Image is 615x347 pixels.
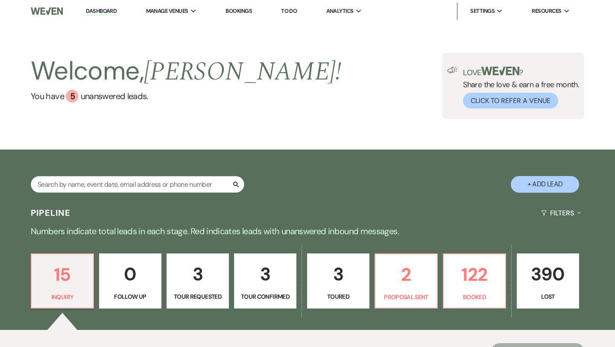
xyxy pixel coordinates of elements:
[234,253,296,309] a: 3Tour Confirmed
[470,7,495,15] span: Settings
[37,292,88,302] p: Inquiry
[517,253,579,309] a: 390Lost
[281,7,297,15] a: To Do
[225,7,252,15] a: Bookings
[522,292,574,301] p: Lost
[105,292,156,301] p: Follow Up
[447,67,458,74] img: loud-speaker-illustration.svg
[481,67,519,75] img: weven-logo-green.svg
[522,260,574,288] p: 390
[167,253,229,309] a: 3Tour Requested
[381,260,432,289] p: 2
[538,202,584,224] button: Filters
[31,53,341,90] h2: Welcome,
[66,90,79,103] div: 5
[31,253,94,309] a: 15Inquiry
[458,67,579,109] div: Share the love & earn a free month.
[463,67,579,76] p: Love ?
[86,7,117,15] a: Dashboard
[443,253,506,309] a: 122Booked
[172,260,223,288] p: 3
[240,260,291,288] p: 3
[31,176,244,193] input: Search by name, event date, email address or phone number
[146,7,188,15] span: Manage Venues
[463,93,558,109] button: Click to Refer a Venue
[381,292,432,302] p: Proposal Sent
[144,52,341,91] span: [PERSON_NAME] !
[313,260,364,288] p: 3
[172,292,223,301] p: Tour Requested
[99,253,161,309] a: 0Follow Up
[532,7,561,15] span: Resources
[37,260,88,289] p: 15
[511,176,579,193] button: + Add Lead
[240,292,291,301] p: Tour Confirmed
[31,90,341,103] a: You have 5 unanswered leads.
[375,253,438,309] a: 2Proposal Sent
[449,260,500,289] p: 122
[313,292,364,301] p: Toured
[31,207,71,219] h3: Pipeline
[326,7,354,15] span: Analytics
[307,253,369,309] a: 3Toured
[31,2,63,20] img: Weven Logo
[105,260,156,288] p: 0
[449,292,500,302] p: Booked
